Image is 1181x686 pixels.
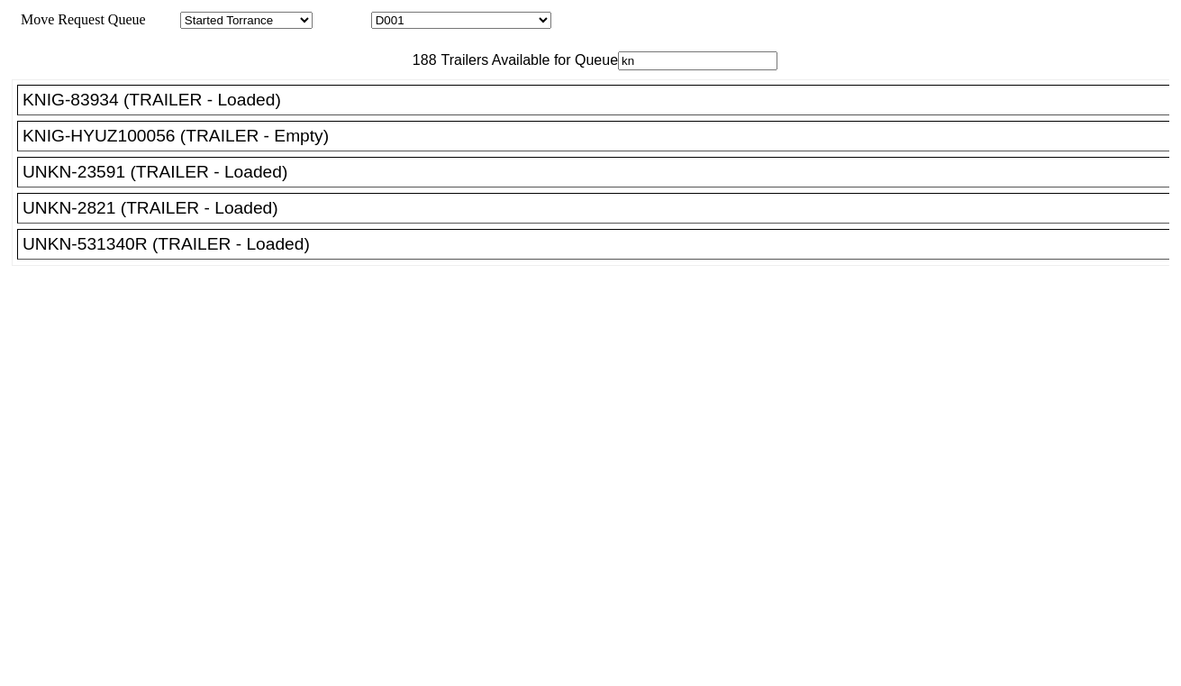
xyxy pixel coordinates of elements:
span: 188 [404,52,437,68]
span: Trailers Available for Queue [437,52,619,68]
input: Filter Available Trailers [618,51,777,70]
div: KNIG-83934 (TRAILER - Loaded) [23,90,1180,110]
div: KNIG-HYUZ100056 (TRAILER - Empty) [23,126,1180,146]
div: UNKN-23591 (TRAILER - Loaded) [23,162,1180,182]
span: Move Request Queue [12,12,146,27]
span: Area [149,12,177,27]
div: UNKN-2821 (TRAILER - Loaded) [23,198,1180,218]
div: UNKN-531340R (TRAILER - Loaded) [23,234,1180,254]
span: Location [316,12,368,27]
